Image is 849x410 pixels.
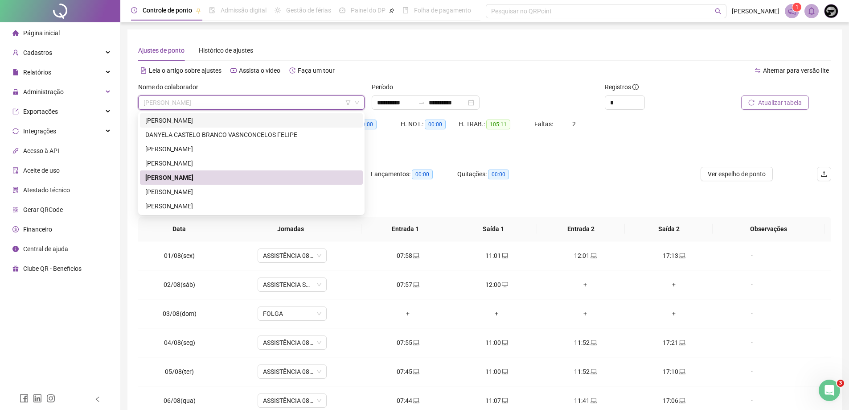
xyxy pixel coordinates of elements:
[163,310,197,317] span: 03/08(dom)
[351,7,386,14] span: Painel do DP
[414,7,471,14] span: Folha de pagamento
[459,367,534,377] div: 11:00
[140,199,363,213] div: WILLAN DAVID ALMEIDA QUEIROZ
[23,265,82,272] span: Clube QR - Beneficios
[412,253,419,259] span: laptop
[708,169,766,179] span: Ver espelho de ponto
[678,253,685,259] span: laptop
[371,396,445,406] div: 07:44
[741,95,809,110] button: Atualizar tabela
[548,309,623,319] div: +
[590,253,597,259] span: laptop
[12,207,19,213] span: qrcode
[263,307,321,320] span: FOLGA
[12,128,19,134] span: sync
[820,170,828,178] span: upload
[726,309,778,319] div: -
[548,396,623,406] div: 11:41
[792,3,801,12] sup: 1
[345,100,351,105] span: filter
[678,398,685,404] span: laptop
[23,69,51,76] span: Relatórios
[748,99,755,106] span: reload
[140,128,363,142] div: DANYELA CASTELO BRANCO VASNCONCELOS FELIPE
[605,82,639,92] span: Registros
[33,394,42,403] span: linkedin
[12,187,19,193] span: solution
[548,367,623,377] div: 11:52
[145,201,357,211] div: [PERSON_NAME]
[726,251,778,261] div: -
[824,4,838,18] img: 8625
[343,119,401,129] div: HE 3:
[808,7,816,15] span: bell
[140,142,363,156] div: JOSE ERNESTO DE ALMEIDA FILHO
[209,7,215,13] span: file-done
[590,369,597,375] span: laptop
[625,217,713,241] th: Saída 2
[758,98,802,108] span: Atualizar tabela
[23,128,56,135] span: Integrações
[361,217,449,241] th: Entrada 1
[145,144,357,154] div: [PERSON_NAME]
[459,396,534,406] div: 11:07
[140,67,147,74] span: file-text
[457,169,544,179] div: Quitações:
[289,67,295,74] span: history
[425,120,446,129] span: 00:00
[140,170,363,185] div: MARCOS PATRICK SILVA DOS SANTOS
[637,367,711,377] div: 17:10
[164,281,195,288] span: 02/08(sáb)
[701,167,773,181] button: Ver espelho de ponto
[501,340,508,346] span: laptop
[12,265,19,272] span: gift
[143,7,192,14] span: Controle de ponto
[732,6,779,16] span: [PERSON_NAME]
[199,47,253,54] span: Histórico de ajustes
[501,253,508,259] span: laptop
[221,7,267,14] span: Admissão digital
[263,249,321,262] span: ASSISTÊNCIA 08:00 - 11:00 - 12:00 - 17:00
[372,82,399,92] label: Período
[534,120,554,128] span: Faltas:
[12,89,19,95] span: lock
[131,7,137,13] span: clock-circle
[12,246,19,252] span: info-circle
[637,338,711,348] div: 17:21
[12,69,19,75] span: file
[548,280,623,290] div: +
[23,49,52,56] span: Cadastros
[412,340,419,346] span: laptop
[12,167,19,174] span: audit
[12,30,19,36] span: home
[165,368,194,375] span: 05/08(ter)
[164,339,195,346] span: 04/08(seg)
[726,338,778,348] div: -
[402,7,409,13] span: book
[23,29,60,37] span: Página inicial
[796,4,799,10] span: 1
[459,338,534,348] div: 11:00
[138,82,204,92] label: Nome do colaborador
[459,119,534,129] div: H. TRAB.:
[449,217,537,241] th: Saída 1
[763,67,829,74] span: Alternar para versão lite
[298,67,335,74] span: Faça um tour
[371,169,457,179] div: Lançamentos:
[145,173,357,182] div: [PERSON_NAME]
[263,278,321,291] span: ASSISTENCIA SABADO
[412,369,419,375] span: laptop
[632,84,639,90] span: info-circle
[23,245,68,253] span: Central de ajuda
[678,340,685,346] span: laptop
[637,251,711,261] div: 17:13
[46,394,55,403] span: instagram
[501,282,508,288] span: desktop
[371,338,445,348] div: 07:55
[23,88,64,95] span: Administração
[590,340,597,346] span: laptop
[371,251,445,261] div: 07:58
[286,7,331,14] span: Gestão de férias
[230,67,237,74] span: youtube
[637,396,711,406] div: 17:06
